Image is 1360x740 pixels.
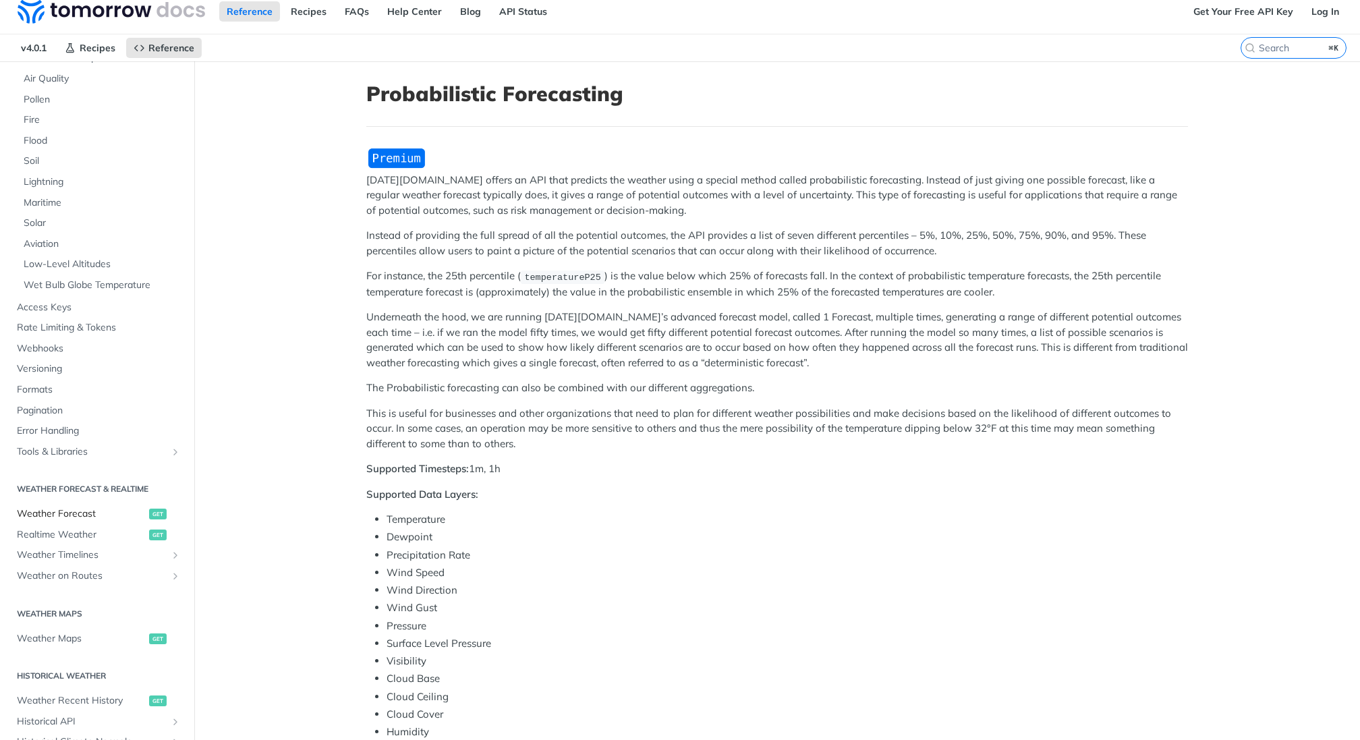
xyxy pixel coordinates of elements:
[387,671,1188,687] li: Cloud Base
[17,528,146,542] span: Realtime Weather
[492,1,555,22] a: API Status
[387,548,1188,563] li: Precipitation Rate
[170,571,181,581] button: Show subpages for Weather on Routes
[17,548,167,562] span: Weather Timelines
[10,670,184,682] h2: Historical Weather
[24,175,181,189] span: Lightning
[366,268,1188,300] p: For instance, the 25th percentile ( ) is the value below which 25% of forecasts fall. In the cont...
[10,483,184,495] h2: Weather Forecast & realtime
[10,297,184,318] a: Access Keys
[17,321,181,335] span: Rate Limiting & Tokens
[387,724,1188,740] li: Humidity
[366,82,1188,106] h1: Probabilistic Forecasting
[17,507,146,521] span: Weather Forecast
[149,695,167,706] span: get
[387,512,1188,528] li: Temperature
[10,318,184,338] a: Rate Limiting & Tokens
[387,636,1188,652] li: Surface Level Pressure
[380,1,449,22] a: Help Center
[17,383,181,397] span: Formats
[17,569,167,583] span: Weather on Routes
[1245,42,1255,53] svg: Search
[387,707,1188,722] li: Cloud Cover
[337,1,376,22] a: FAQs
[13,38,54,58] span: v4.0.1
[149,633,167,644] span: get
[149,530,167,540] span: get
[1186,1,1301,22] a: Get Your Free API Key
[17,362,181,376] span: Versioning
[366,461,1188,477] p: 1m, 1h
[1326,41,1342,55] kbd: ⌘K
[170,447,181,457] button: Show subpages for Tools & Libraries
[17,632,146,646] span: Weather Maps
[387,530,1188,545] li: Dewpoint
[17,424,181,438] span: Error Handling
[10,380,184,400] a: Formats
[17,715,167,729] span: Historical API
[387,654,1188,669] li: Visibility
[17,234,184,254] a: Aviation
[17,254,184,275] a: Low-Level Altitudes
[24,113,181,127] span: Fire
[10,504,184,524] a: Weather Forecastget
[17,131,184,151] a: Flood
[387,619,1188,634] li: Pressure
[10,339,184,359] a: Webhooks
[17,110,184,130] a: Fire
[17,213,184,233] a: Solar
[170,550,181,561] button: Show subpages for Weather Timelines
[149,509,167,519] span: get
[17,404,181,418] span: Pagination
[366,488,478,501] strong: Supported Data Layers:
[10,545,184,565] a: Weather TimelinesShow subpages for Weather Timelines
[17,275,184,295] a: Wet Bulb Globe Temperature
[24,93,181,107] span: Pollen
[17,151,184,171] a: Soil
[10,691,184,711] a: Weather Recent Historyget
[24,279,181,292] span: Wet Bulb Globe Temperature
[17,193,184,213] a: Maritime
[17,301,181,314] span: Access Keys
[283,1,334,22] a: Recipes
[17,694,146,708] span: Weather Recent History
[17,342,181,355] span: Webhooks
[24,196,181,210] span: Maritime
[10,629,184,649] a: Weather Mapsget
[387,583,1188,598] li: Wind Direction
[219,1,280,22] a: Reference
[1304,1,1347,22] a: Log In
[17,172,184,192] a: Lightning
[387,600,1188,616] li: Wind Gust
[148,42,194,54] span: Reference
[57,38,123,58] a: Recipes
[366,380,1188,396] p: The Probabilistic forecasting can also be combined with our different aggregations.
[10,566,184,586] a: Weather on RoutesShow subpages for Weather on Routes
[387,689,1188,705] li: Cloud Ceiling
[10,712,184,732] a: Historical APIShow subpages for Historical API
[170,716,181,727] button: Show subpages for Historical API
[366,228,1188,258] p: Instead of providing the full spread of all the potential outcomes, the API provides a list of se...
[366,173,1188,219] p: [DATE][DOMAIN_NAME] offers an API that predicts the weather using a special method called probabi...
[10,525,184,545] a: Realtime Weatherget
[24,258,181,271] span: Low-Level Altitudes
[17,69,184,89] a: Air Quality
[24,134,181,148] span: Flood
[387,565,1188,581] li: Wind Speed
[453,1,488,22] a: Blog
[366,310,1188,370] p: Underneath the hood, we are running [DATE][DOMAIN_NAME]’s advanced forecast model, called 1 Forec...
[80,42,115,54] span: Recipes
[10,421,184,441] a: Error Handling
[24,72,181,86] span: Air Quality
[366,462,469,475] strong: Supported Timesteps:
[17,90,184,110] a: Pollen
[126,38,202,58] a: Reference
[24,237,181,251] span: Aviation
[10,401,184,421] a: Pagination
[524,272,600,282] span: temperatureP25
[10,359,184,379] a: Versioning
[17,445,167,459] span: Tools & Libraries
[366,406,1188,452] p: This is useful for businesses and other organizations that need to plan for different weather pos...
[10,608,184,620] h2: Weather Maps
[10,442,184,462] a: Tools & LibrariesShow subpages for Tools & Libraries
